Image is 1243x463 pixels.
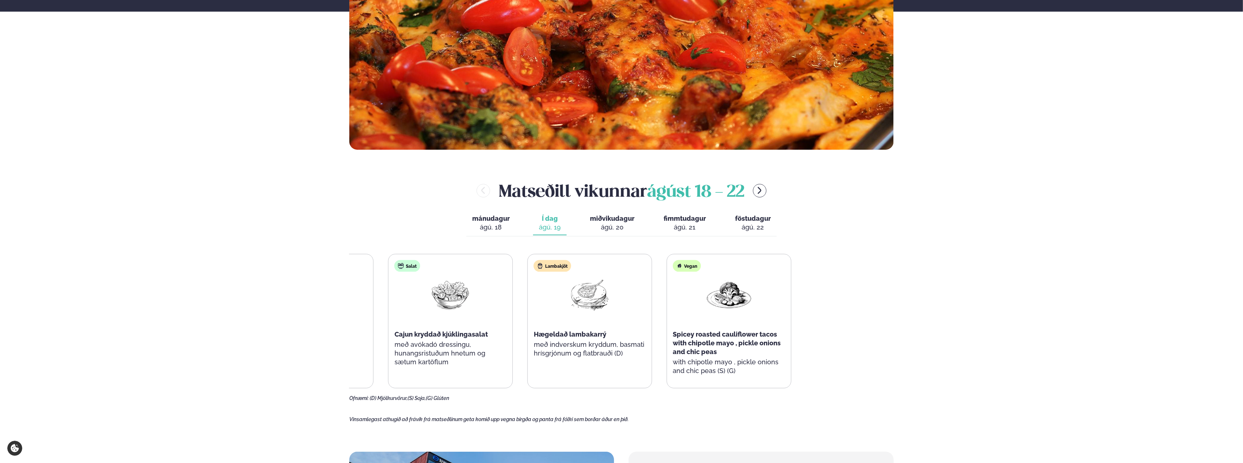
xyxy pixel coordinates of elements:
[584,211,640,235] button: miðvikudagur ágú. 20
[539,223,561,232] div: ágú. 19
[673,330,781,356] span: Spicey roasted cauliflower tacos with chipotle mayo , pickle onions and chic peas
[534,330,606,338] span: Hægeldað lambakarrý
[370,395,408,401] span: (D) Mjólkurvörur,
[753,184,766,197] button: menu-btn-right
[349,395,369,401] span: Ofnæmi:
[706,278,753,311] img: Vegan.png
[673,260,701,272] div: Vegan
[398,263,404,269] img: salad.svg
[534,260,571,272] div: Lambakjöt
[729,211,777,235] button: föstudagur ágú. 22
[533,211,567,235] button: Í dag ágú. 19
[395,340,507,366] p: með avókadó dressingu, hunangsristuðum hnetum og sætum kartöflum
[567,278,613,311] img: Lamb-Meat.png
[664,223,706,232] div: ágú. 21
[735,215,771,222] span: föstudagur
[466,211,516,235] button: mánudagur ágú. 18
[537,263,543,269] img: Lamb.svg
[735,223,771,232] div: ágú. 22
[499,179,744,203] h2: Matseðill vikunnar
[255,340,368,349] p: með basiliku og fennel
[664,215,706,222] span: fimmtudagur
[7,441,22,456] a: Cookie settings
[472,223,510,232] div: ágú. 18
[658,211,712,235] button: fimmtudagur ágú. 21
[427,278,474,311] img: Salad.png
[395,330,488,338] span: Cajun kryddað kjúklingasalat
[590,223,634,232] div: ágú. 20
[647,184,744,200] span: ágúst 18 - 22
[677,263,683,269] img: Vegan.svg
[590,215,634,222] span: miðvikudagur
[673,358,785,375] p: with chipotle mayo , pickle onions and chic peas (S) (G)
[349,416,629,422] span: Vinsamlegast athugið að frávik frá matseðlinum geta komið upp vegna birgða og panta frá fólki sem...
[477,184,490,197] button: menu-btn-left
[539,214,561,223] span: Í dag
[408,395,426,401] span: (S) Soja,
[395,260,420,272] div: Salat
[472,215,510,222] span: mánudagur
[426,395,449,401] span: (G) Glúten
[534,340,646,358] p: með indverskum kryddum, basmati hrísgrjónum og flatbrauði (D)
